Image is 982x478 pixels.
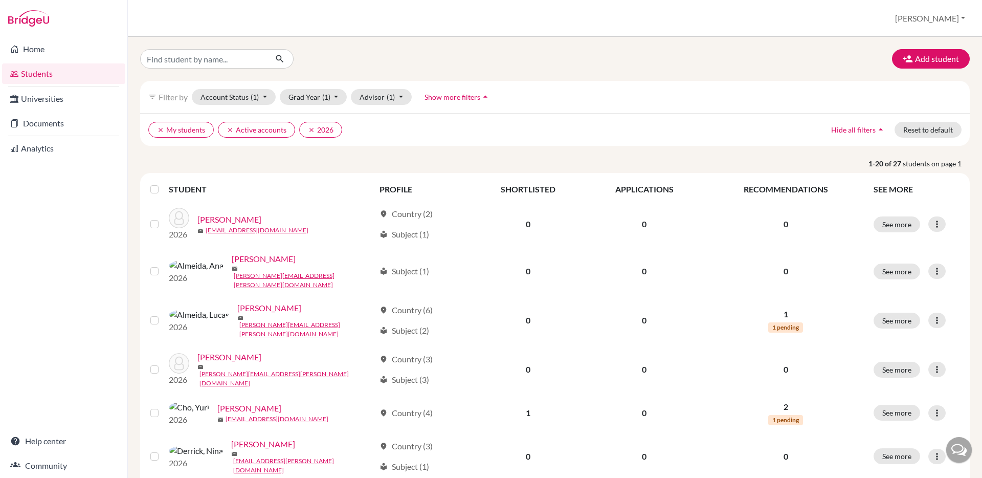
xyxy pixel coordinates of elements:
[217,402,281,415] a: [PERSON_NAME]
[140,49,267,69] input: Find student by name...
[585,177,704,202] th: APPLICATIONS
[585,394,704,432] td: 0
[380,374,429,386] div: Subject (3)
[380,327,388,335] span: local_library
[380,440,433,452] div: Country (3)
[380,228,429,241] div: Subject (1)
[373,177,472,202] th: PROFILE
[2,138,125,159] a: Analytics
[197,351,261,363] a: [PERSON_NAME]
[892,49,970,69] button: Add student
[768,322,803,333] span: 1 pending
[874,313,920,329] button: See more
[710,218,861,230] p: 0
[380,461,429,473] div: Subject (1)
[380,265,429,277] div: Subject (1)
[159,92,188,102] span: Filter by
[2,455,125,476] a: Community
[2,431,125,451] a: Help center
[585,345,704,394] td: 0
[227,126,234,134] i: clear
[226,415,328,424] a: [EMAIL_ADDRESS][DOMAIN_NAME]
[425,93,480,101] span: Show more filters
[890,9,970,28] button: [PERSON_NAME]
[472,247,585,296] td: 0
[280,89,347,105] button: Grad Year(1)
[157,126,164,134] i: clear
[197,364,204,370] span: mail
[710,308,861,320] p: 1
[308,126,315,134] i: clear
[232,266,238,272] span: mail
[822,122,895,138] button: Hide all filtersarrow_drop_up
[472,394,585,432] td: 1
[169,309,229,321] img: Almeida, Lucas
[867,177,966,202] th: SEE MORE
[874,264,920,279] button: See more
[472,202,585,247] td: 0
[169,414,209,426] p: 2026
[169,321,229,333] p: 2026
[831,125,876,134] span: Hide all filters
[148,122,214,138] button: clearMy students
[199,370,375,388] a: [PERSON_NAME][EMAIL_ADDRESS][PERSON_NAME][DOMAIN_NAME]
[237,302,301,314] a: [PERSON_NAME]
[380,267,388,275] span: local_library
[197,213,261,226] a: [PERSON_NAME]
[380,324,429,337] div: Subject (2)
[472,296,585,345] td: 0
[169,177,373,202] th: STUDENT
[416,89,499,105] button: Show more filtersarrow_drop_up
[710,265,861,277] p: 0
[472,177,585,202] th: SHORTLISTED
[237,315,243,321] span: mail
[169,401,209,414] img: Cho, Yuri
[351,89,412,105] button: Advisor(1)
[874,362,920,378] button: See more
[380,409,388,417] span: location_on
[480,92,490,102] i: arrow_drop_up
[380,407,433,419] div: Country (4)
[895,122,962,138] button: Reset to default
[704,177,867,202] th: RECOMMENDATIONS
[169,445,223,457] img: Derrick, Nina
[472,345,585,394] td: 0
[380,304,433,316] div: Country (6)
[380,210,388,218] span: location_on
[231,438,295,450] a: [PERSON_NAME]
[585,247,704,296] td: 0
[206,226,308,235] a: [EMAIL_ADDRESS][DOMAIN_NAME]
[876,124,886,135] i: arrow_drop_up
[380,208,433,220] div: Country (2)
[585,296,704,345] td: 0
[874,448,920,464] button: See more
[710,363,861,376] p: 0
[299,122,342,138] button: clear2026
[585,202,704,247] td: 0
[768,415,803,425] span: 1 pending
[387,93,395,101] span: (1)
[710,450,861,463] p: 0
[169,259,224,272] img: Almeida, Ana
[874,216,920,232] button: See more
[2,39,125,59] a: Home
[2,113,125,134] a: Documents
[148,93,157,101] i: filter_list
[251,93,259,101] span: (1)
[233,457,375,475] a: [EMAIL_ADDRESS][PERSON_NAME][DOMAIN_NAME]
[232,253,296,265] a: [PERSON_NAME]
[380,306,388,314] span: location_on
[380,230,388,238] span: local_library
[380,355,388,363] span: location_on
[380,353,433,365] div: Country (3)
[217,417,224,423] span: mail
[231,451,237,457] span: mail
[380,463,388,471] span: local_library
[2,89,125,109] a: Universities
[868,158,903,169] strong: 1-20 of 27
[239,320,375,339] a: [PERSON_NAME][EMAIL_ADDRESS][PERSON_NAME][DOMAIN_NAME]
[169,208,189,228] img: Agulto, Bianca
[710,401,861,413] p: 2
[169,353,189,374] img: Brewer, Adeline
[380,442,388,450] span: location_on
